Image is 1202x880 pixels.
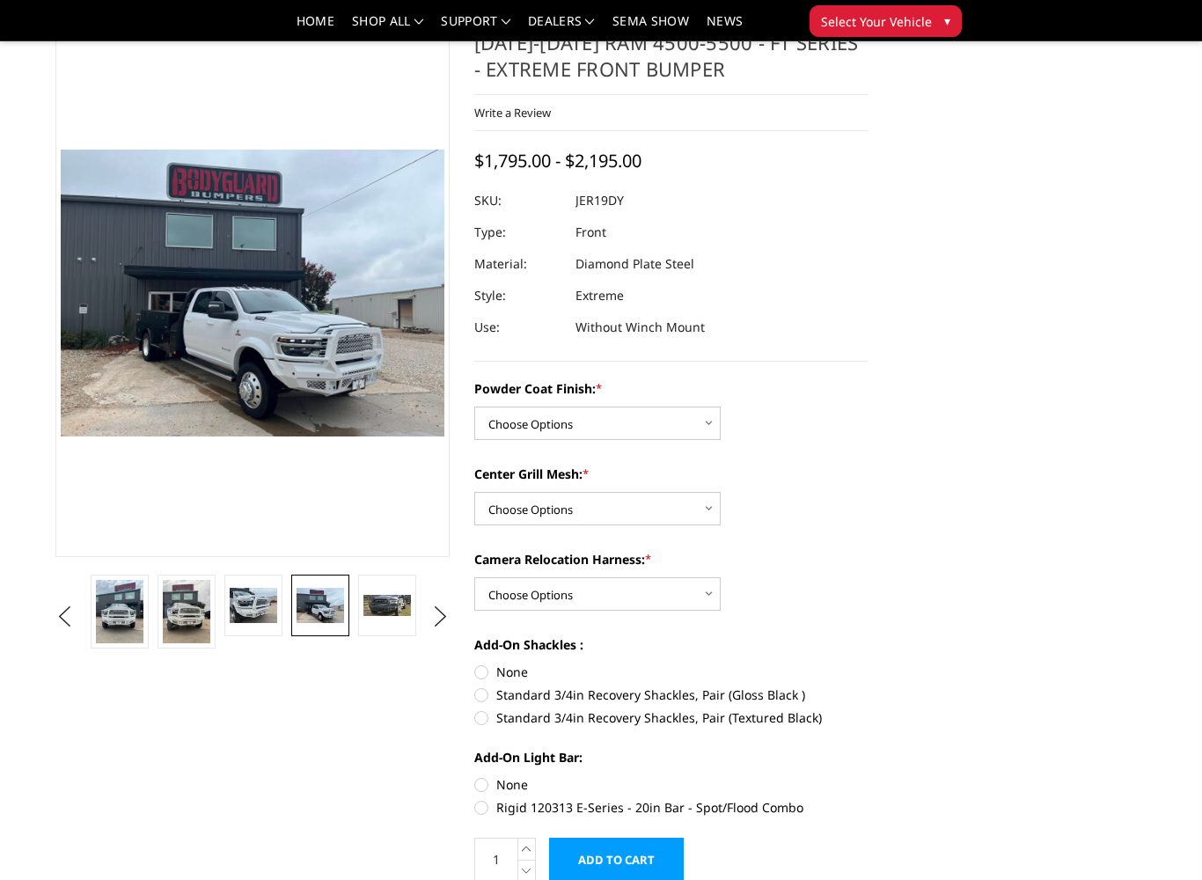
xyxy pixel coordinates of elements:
[363,595,411,617] img: 2019-2025 Ram 4500-5500 - FT Series - Extreme Front Bumper
[474,29,869,95] h1: [DATE]-[DATE] Ram 4500-5500 - FT Series - Extreme Front Bumper
[474,635,869,654] label: Add-On Shackles :
[163,580,210,643] img: 2019-2025 Ram 4500-5500 - FT Series - Extreme Front Bumper
[821,12,932,31] span: Select Your Vehicle
[575,312,705,343] dd: Without Winch Mount
[474,748,869,766] label: Add-On Light Bar:
[297,588,344,624] img: 2019-2025 Ram 4500-5500 - FT Series - Extreme Front Bumper
[575,280,624,312] dd: Extreme
[474,686,869,704] label: Standard 3/4in Recovery Shackles, Pair (Gloss Black )
[474,465,869,483] label: Center Grill Mesh:
[575,216,606,248] dd: Front
[474,312,562,343] dt: Use:
[441,15,510,40] a: Support
[810,5,962,37] button: Select Your Vehicle
[96,580,143,643] img: 2019-2025 Ram 4500-5500 - FT Series - Extreme Front Bumper
[474,550,869,568] label: Camera Relocation Harness:
[474,663,869,681] label: None
[474,149,641,172] span: $1,795.00 - $2,195.00
[230,588,277,624] img: 2019-2025 Ram 4500-5500 - FT Series - Extreme Front Bumper
[474,105,551,121] a: Write a Review
[55,29,450,557] a: 2019-2025 Ram 4500-5500 - FT Series - Extreme Front Bumper
[352,15,423,40] a: shop all
[474,775,869,794] label: None
[612,15,689,40] a: SEMA Show
[474,185,562,216] dt: SKU:
[707,15,743,40] a: News
[474,216,562,248] dt: Type:
[528,15,595,40] a: Dealers
[51,604,77,630] button: Previous
[474,798,869,817] label: Rigid 120313 E-Series - 20in Bar - Spot/Flood Combo
[474,248,562,280] dt: Material:
[474,379,869,398] label: Powder Coat Finish:
[575,248,694,280] dd: Diamond Plate Steel
[427,604,453,630] button: Next
[297,15,334,40] a: Home
[474,280,562,312] dt: Style:
[575,185,624,216] dd: JER19DY
[944,11,950,30] span: ▾
[474,708,869,727] label: Standard 3/4in Recovery Shackles, Pair (Textured Black)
